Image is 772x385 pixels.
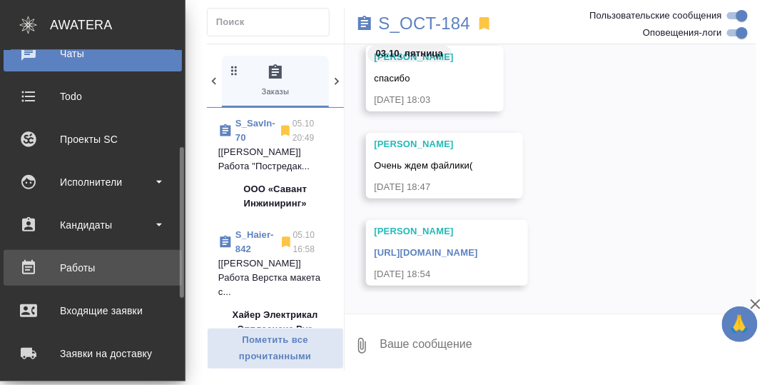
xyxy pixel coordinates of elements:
span: Оповещения-логи [643,26,722,40]
span: Заказы [228,64,323,99]
p: 05.10 16:58 [293,228,332,256]
div: Кандидаты [11,214,175,236]
a: Работы [4,250,182,286]
a: S_SavIn-70 [235,118,275,143]
p: 03.10, пятница [376,46,444,61]
div: [PERSON_NAME] [375,224,478,239]
div: Исполнители [11,171,175,193]
span: Пометить все прочитанными [215,332,336,365]
button: 🙏 [722,306,758,342]
p: 05.10 20:49 [293,116,332,145]
div: [PERSON_NAME] [375,137,473,151]
a: Входящие заявки [4,293,182,329]
a: S_Haier-842 [235,229,274,254]
div: Чаты [11,43,175,64]
div: Проекты SC [11,129,175,150]
a: Чаты [4,36,182,71]
div: AWATERA [50,11,186,39]
div: S_Haier-84205.10 16:58[[PERSON_NAME]] Работа Верстка макета с...Хайер Электрикал Эпплаенсиз Рус [207,219,344,345]
a: Проекты SC [4,121,182,157]
a: Todo [4,79,182,114]
div: Todo [11,86,175,107]
div: S_SavIn-7005.10 20:49[[PERSON_NAME]] Работа "Постредак...ООО «Савант Инжиниринг» [207,108,344,219]
span: 🙏 [728,309,752,339]
div: Работы [11,257,175,279]
div: [DATE] 18:47 [375,180,473,194]
p: [[PERSON_NAME]] Работа "Постредак... [218,145,332,174]
p: ООО «Савант Инжиниринг» [218,182,332,211]
div: Входящие заявки [11,300,175,321]
button: Пометить все прочитанными [207,328,344,369]
div: [DATE] 18:54 [375,267,478,281]
p: [[PERSON_NAME]] Работа Верстка макета с... [218,256,332,299]
div: [DATE] 18:03 [375,93,454,107]
span: Очень ждем файлики( [375,160,473,171]
span: спасибо [375,73,410,84]
div: Заявки на доставку [11,343,175,364]
a: S_OCT-184 [379,16,471,31]
input: Поиск [216,12,329,32]
a: [URL][DOMAIN_NAME] [375,247,478,258]
a: Заявки на доставку [4,336,182,371]
span: Пользовательские сообщения [589,9,722,23]
svg: Отписаться [278,124,293,138]
p: Хайер Электрикал Эпплаенсиз Рус [218,308,332,336]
